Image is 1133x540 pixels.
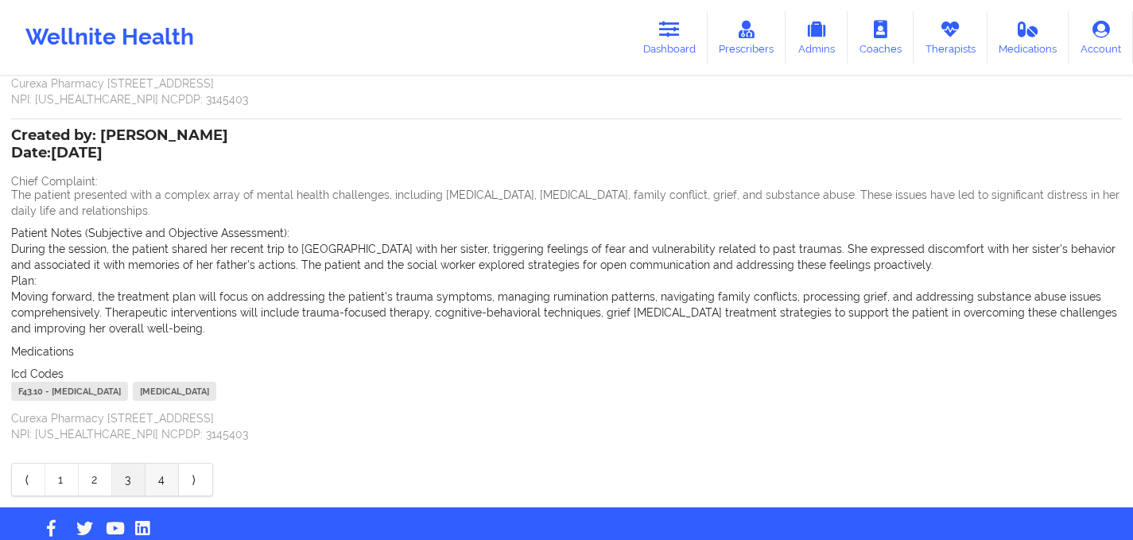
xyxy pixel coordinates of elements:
[11,274,37,287] span: Plan:
[11,143,228,164] p: Date: [DATE]
[631,11,708,64] a: Dashboard
[11,241,1122,273] p: During the session, the patient shared her recent trip to [GEOGRAPHIC_DATA] with her sister, trig...
[11,367,64,380] span: Icd Codes
[11,345,74,358] span: Medications
[11,127,228,164] div: Created by: [PERSON_NAME]
[1069,11,1133,64] a: Account
[79,464,112,495] a: 2
[11,289,1122,336] p: Moving forward, the treatment plan will focus on addressing the patient's trauma symptoms, managi...
[914,11,987,64] a: Therapists
[11,227,289,239] span: Patient Notes (Subjective and Objective Assessment):
[848,11,914,64] a: Coaches
[45,464,79,495] a: 1
[133,382,216,401] div: [MEDICAL_DATA]
[11,382,128,401] div: F43.10 - [MEDICAL_DATA]
[146,464,179,495] a: 4
[11,175,98,188] span: Chief Complaint:
[112,464,146,495] a: 3
[786,11,848,64] a: Admins
[11,76,1122,107] p: Curexa Pharmacy [STREET_ADDRESS] NPI: [US_HEALTHCARE_NPI] NCPDP: 3145403
[179,464,212,495] a: Next item
[12,464,45,495] a: Previous item
[11,410,1122,442] p: Curexa Pharmacy [STREET_ADDRESS] NPI: [US_HEALTHCARE_NPI] NCPDP: 3145403
[987,11,1069,64] a: Medications
[708,11,786,64] a: Prescribers
[11,187,1122,219] p: The patient presented with a complex array of mental health challenges, including [MEDICAL_DATA],...
[11,463,213,496] div: Pagination Navigation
